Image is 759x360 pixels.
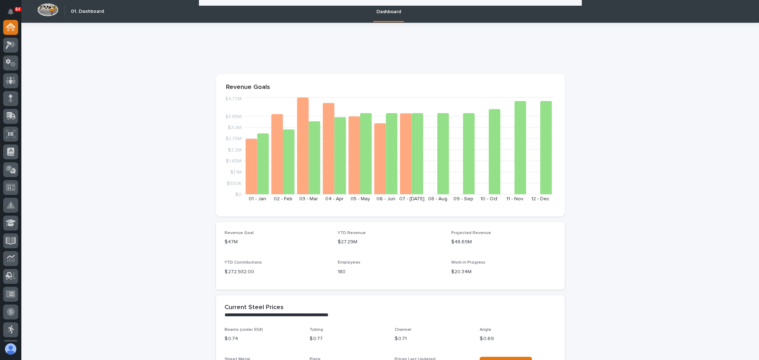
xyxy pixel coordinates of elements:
tspan: $2.75M [225,136,242,141]
p: $47M [225,238,330,246]
p: 180 [338,268,443,276]
span: YTD Contributions [225,260,262,265]
img: Workspace Logo [37,3,58,16]
span: YTD Revenue [338,231,366,235]
tspan: $1.1M [230,170,242,175]
p: $ 0.69 [480,335,556,343]
div: Notifications64 [9,9,18,20]
span: Employees [338,260,360,265]
text: 09 - Sep [453,196,473,201]
p: 64 [16,7,20,12]
text: 05 - May [350,196,370,201]
h2: 01. Dashboard [71,9,104,15]
span: Channel [395,328,411,332]
text: 03 - Mar [299,196,318,201]
span: Revenue Goal [225,231,254,235]
button: users-avatar [3,342,18,356]
p: $20.34M [451,268,556,276]
p: $ 0.71 [395,335,471,343]
p: $ 272,932.00 [225,268,330,276]
p: Revenue Goals [226,84,555,91]
span: Angle [480,328,491,332]
text: 07 - [DATE] [399,196,424,201]
span: Projected Revenue [451,231,491,235]
text: 10 - Oct [480,196,497,201]
text: 02 - Feb [274,196,292,201]
span: Beams (under 55#) [225,328,263,332]
text: 04 - Apr [325,196,344,201]
p: $ 0.77 [310,335,386,343]
p: $ 0.74 [225,335,301,343]
tspan: $3.3M [228,125,242,130]
tspan: $4.77M [225,96,242,101]
text: 01 - Jan [248,196,266,201]
button: Notifications [3,4,18,19]
text: 08 - Aug [428,196,447,201]
span: Tubing [310,328,323,332]
text: 11 - Nov [506,196,523,201]
p: $27.29M [338,238,443,246]
tspan: $0 [235,192,242,197]
tspan: $550K [227,181,242,186]
span: Work in Progress [451,260,485,265]
tspan: $1.65M [226,159,242,164]
tspan: $2.2M [228,147,242,152]
text: 06 - Jun [376,196,395,201]
tspan: $3.85M [225,114,242,119]
h2: Current Steel Prices [225,304,284,312]
text: 12 - Dec [531,196,549,201]
p: $48.69M [451,238,556,246]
